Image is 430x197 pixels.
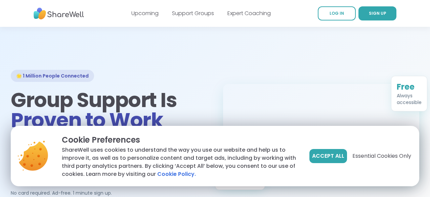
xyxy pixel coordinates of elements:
span: SIGN UP [369,10,386,16]
img: ShareWell Nav Logo [34,4,84,23]
span: LOG IN [330,10,344,16]
span: Accept All [312,152,344,160]
div: Always accessible [397,92,422,106]
div: 🌟 1 Million People Connected [11,70,94,82]
span: Proven to Work [11,106,163,134]
a: Support Groups [172,9,214,17]
a: SIGN UP [358,6,396,20]
button: Accept All [309,149,347,163]
p: No card required. Ad-free. 1 minute sign up. [11,190,207,196]
p: ShareWell uses cookies to understand the way you use our website and help us to improve it, as we... [62,146,299,178]
a: Cookie Policy. [157,170,196,178]
a: LOG IN [318,6,356,20]
p: Cookie Preferences [62,134,299,146]
h1: Group Support Is [11,90,207,130]
div: Free [397,82,422,92]
a: Upcoming [131,9,159,17]
span: Essential Cookies Only [352,152,411,160]
a: Expert Coaching [227,9,271,17]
